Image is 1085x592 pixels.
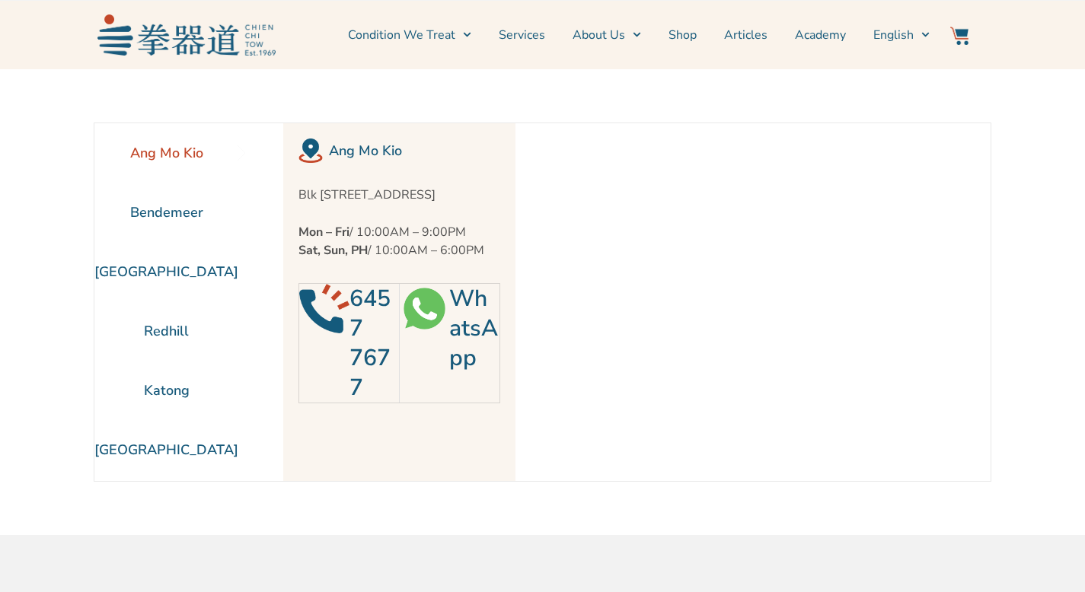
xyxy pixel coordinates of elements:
[298,242,368,259] strong: Sat, Sun, PH
[873,16,930,54] a: English
[298,224,349,240] strong: Mon – Fri
[499,16,545,54] a: Services
[298,223,500,259] p: / 10:00AM – 9:00PM / 10:00AM – 6:00PM
[795,16,846,54] a: Academy
[724,16,767,54] a: Articles
[329,140,500,161] h2: Ang Mo Kio
[298,186,500,204] p: Blk [STREET_ADDRESS]
[873,26,914,44] span: English
[349,283,391,403] a: 6457 7677
[950,27,969,45] img: Website Icon-03
[348,16,471,54] a: Condition We Treat
[669,16,697,54] a: Shop
[283,16,930,54] nav: Menu
[449,283,498,374] a: WhatsApp
[515,123,946,481] iframe: Chien Chi Tow Healthcare Ang Mo Kio
[573,16,641,54] a: About Us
